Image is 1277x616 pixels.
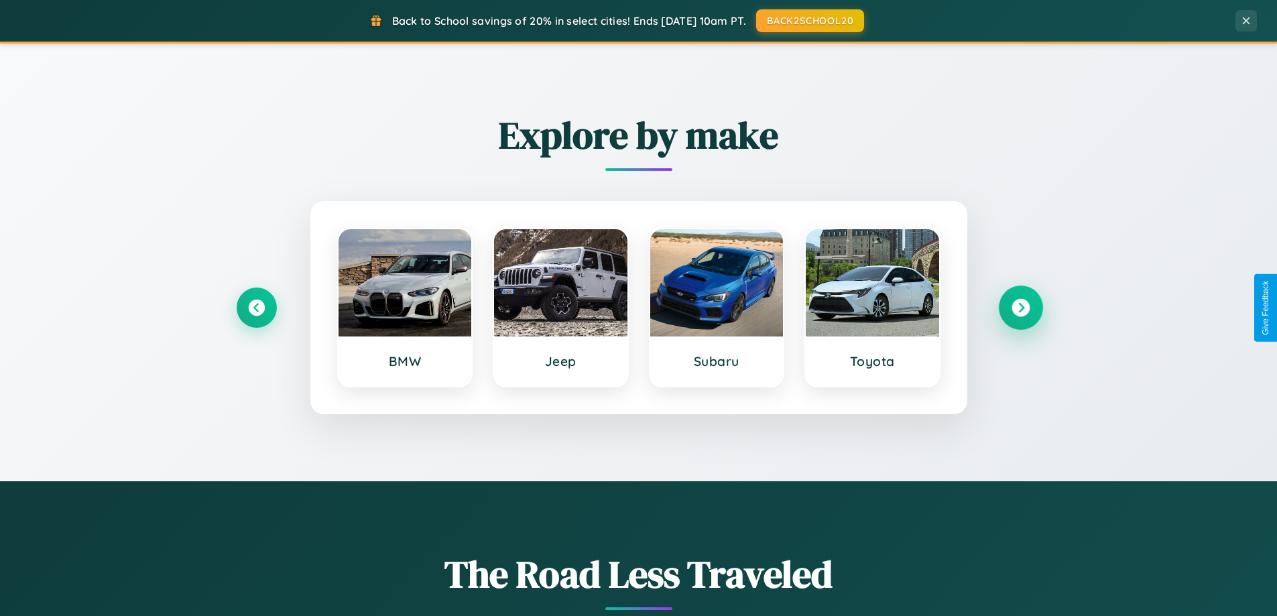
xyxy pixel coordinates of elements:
[507,353,614,369] h3: Jeep
[756,9,864,32] button: BACK2SCHOOL20
[237,548,1041,600] h1: The Road Less Traveled
[392,14,746,27] span: Back to School savings of 20% in select cities! Ends [DATE] 10am PT.
[819,353,926,369] h3: Toyota
[237,109,1041,161] h2: Explore by make
[352,353,459,369] h3: BMW
[664,353,770,369] h3: Subaru
[1261,281,1270,335] div: Give Feedback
